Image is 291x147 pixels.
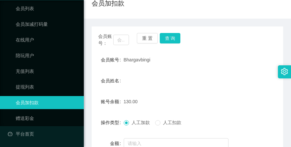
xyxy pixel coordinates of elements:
[160,120,184,125] span: 人工扣款
[101,120,124,125] label: 操作类型
[16,65,79,78] a: 充值列表
[16,112,79,125] a: 赠送彩金
[110,141,124,146] label: 金额
[16,2,79,15] a: 会员列表
[16,33,79,46] a: 在线用户
[124,57,151,62] span: Bhargavbingi
[101,78,124,83] label: 会员姓名
[98,33,113,47] span: 会员账号：
[16,96,79,109] a: 会员加扣款
[124,99,138,104] span: 130.00
[101,57,124,62] label: 会员账号
[16,18,79,31] a: 会员加减打码量
[16,49,79,62] a: 陪玩用户
[129,120,153,125] span: 人工加款
[8,127,79,140] a: 图标: dashboard平台首页
[281,68,288,75] i: 图标: setting
[101,99,124,104] label: 账号余额
[113,35,129,45] input: 会员账号
[137,33,158,43] button: 重 置
[160,33,181,43] button: 查 询
[16,80,79,93] a: 提现列表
